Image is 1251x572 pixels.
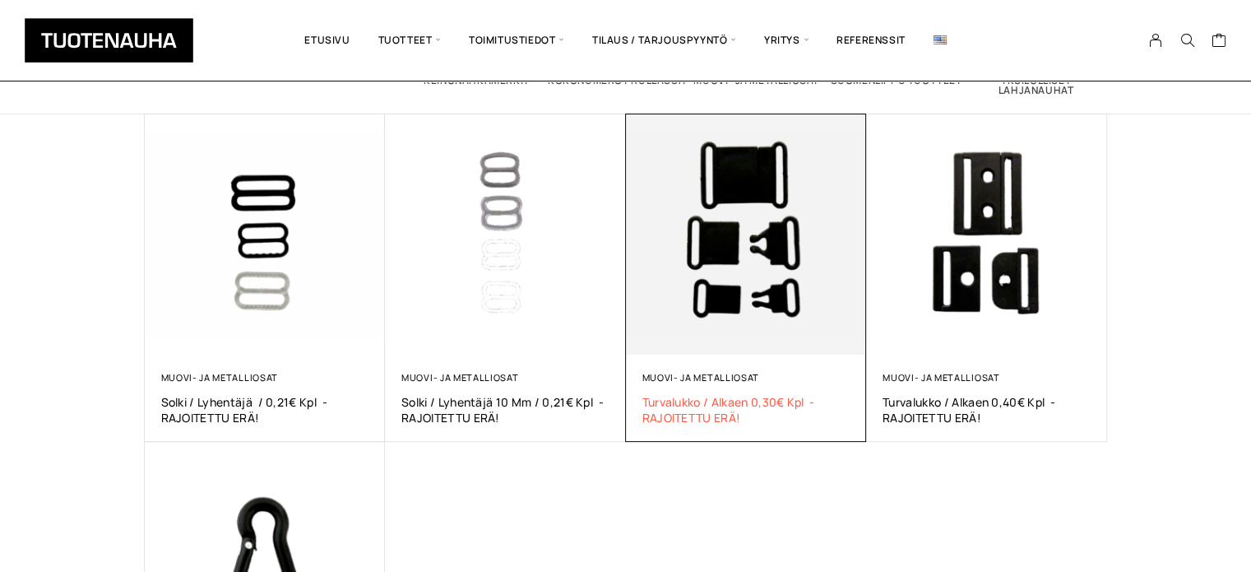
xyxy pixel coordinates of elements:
[407,76,547,86] h2: Keinonahkamerkit
[642,394,850,426] a: Turvalukko / alkaen 0,30€ kpl -RAJOITETTU ERÄ!
[1211,32,1226,52] a: Cart
[455,12,578,68] span: Toimitustiedot
[401,394,609,426] a: Solki / lyhentäjä 10 mm / 0,21€ kpl -RAJOITETTU ERÄ!
[401,371,518,384] a: Muovi- ja metalliosat
[290,12,364,68] a: Etusivu
[827,76,966,86] h2: Suomenlippu tuotteet
[547,76,687,86] h2: Kokonumerot rullassa
[883,394,1091,426] a: Turvalukko / alkaen 0,40€ kpl -RAJOITETTU ERÄ!
[822,12,920,68] a: Referenssit
[687,76,827,86] h2: Muovi- ja metalliosat
[883,371,999,384] a: Muovi- ja metalliosat
[1140,33,1172,48] a: My Account
[578,12,750,68] span: Tilaus / Tarjouspyyntö
[25,18,193,63] img: Tuotenauha Oy
[966,76,1106,95] h2: Yksilölliset lahjanauhat
[1171,33,1202,48] button: Search
[161,371,278,384] a: Muovi- ja metalliosat
[364,12,455,68] span: Tuotteet
[161,394,369,426] a: Solki / lyhentäjä / 0,21€ kpl -RAJOITETTU ERÄ!
[934,35,947,44] img: English
[642,371,759,384] a: Muovi- ja metalliosat
[750,12,822,68] span: Yritys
